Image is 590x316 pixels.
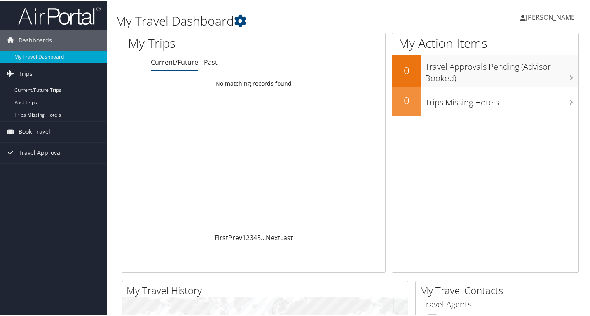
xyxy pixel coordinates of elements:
[392,63,421,77] h2: 0
[215,232,228,241] a: First
[122,75,385,90] td: No matching records found
[392,93,421,107] h2: 0
[204,57,218,66] a: Past
[126,283,408,297] h2: My Travel History
[392,34,578,51] h1: My Action Items
[425,56,578,83] h3: Travel Approvals Pending (Advisor Booked)
[18,5,101,25] img: airportal-logo.png
[422,298,549,309] h3: Travel Agents
[425,92,578,108] h3: Trips Missing Hotels
[526,12,577,21] span: [PERSON_NAME]
[228,232,242,241] a: Prev
[128,34,269,51] h1: My Trips
[151,57,198,66] a: Current/Future
[392,54,578,86] a: 0Travel Approvals Pending (Advisor Booked)
[19,29,52,50] span: Dashboards
[420,283,555,297] h2: My Travel Contacts
[115,12,428,29] h1: My Travel Dashboard
[520,4,585,29] a: [PERSON_NAME]
[242,232,246,241] a: 1
[19,63,33,83] span: Trips
[19,142,62,162] span: Travel Approval
[392,87,578,115] a: 0Trips Missing Hotels
[250,232,253,241] a: 3
[266,232,280,241] a: Next
[19,121,50,141] span: Book Travel
[246,232,250,241] a: 2
[253,232,257,241] a: 4
[280,232,293,241] a: Last
[261,232,266,241] span: …
[257,232,261,241] a: 5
